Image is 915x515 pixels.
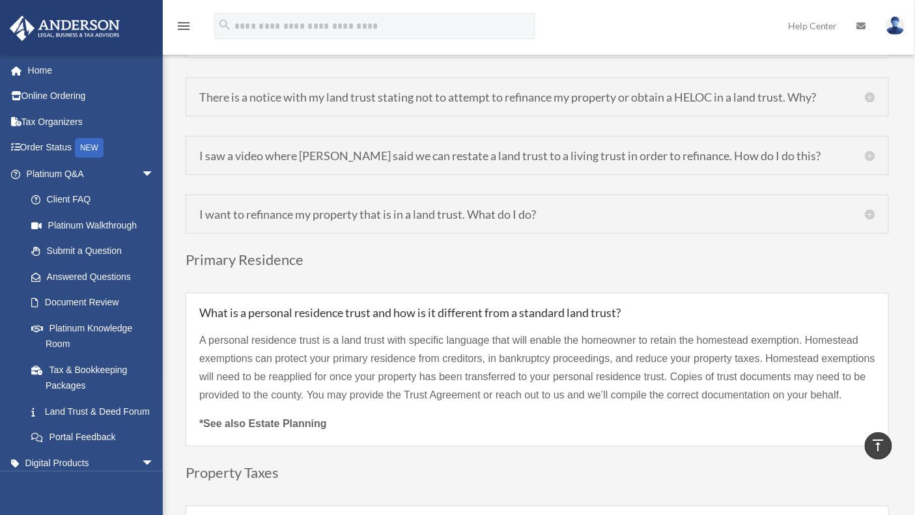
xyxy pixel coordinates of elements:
[18,212,174,238] a: Platinum Walkthrough
[141,450,167,477] span: arrow_drop_down
[18,238,174,264] a: Submit a Question
[886,16,905,35] img: User Pic
[199,150,875,161] h5: I saw a video where [PERSON_NAME] said we can restate a land trust to a living trust in order to ...
[199,307,875,318] h5: What is a personal residence trust and how is it different from a standard land trust?
[18,264,174,290] a: Answered Questions
[176,23,191,34] a: menu
[18,315,174,357] a: Platinum Knowledge Room
[199,91,875,103] h5: There is a notice with my land trust stating not to attempt to refinance my property or obtain a ...
[18,187,174,213] a: Client FAQ
[9,57,174,83] a: Home
[176,18,191,34] i: menu
[18,357,174,398] a: Tax & Bookkeeping Packages
[199,208,875,220] h5: I want to refinance my property that is in a land trust. What do I do?
[75,138,104,158] div: NEW
[186,253,889,273] h3: Primary Residence
[6,16,124,41] img: Anderson Advisors Platinum Portal
[186,466,889,487] h3: Property Taxes
[9,161,174,187] a: Platinum Q&Aarrow_drop_down
[9,109,174,135] a: Tax Organizers
[218,18,232,32] i: search
[865,432,892,460] a: vertical_align_top
[199,418,327,429] strong: *See also Estate Planning
[9,135,174,161] a: Order StatusNEW
[18,425,174,451] a: Portal Feedback
[199,331,875,415] p: A personal residence trust is a land trust with specific language that will enable the homeowner ...
[871,438,886,453] i: vertical_align_top
[141,161,167,188] span: arrow_drop_down
[18,290,174,316] a: Document Review
[9,450,174,476] a: Digital Productsarrow_drop_down
[9,83,174,109] a: Online Ordering
[18,398,167,425] a: Land Trust & Deed Forum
